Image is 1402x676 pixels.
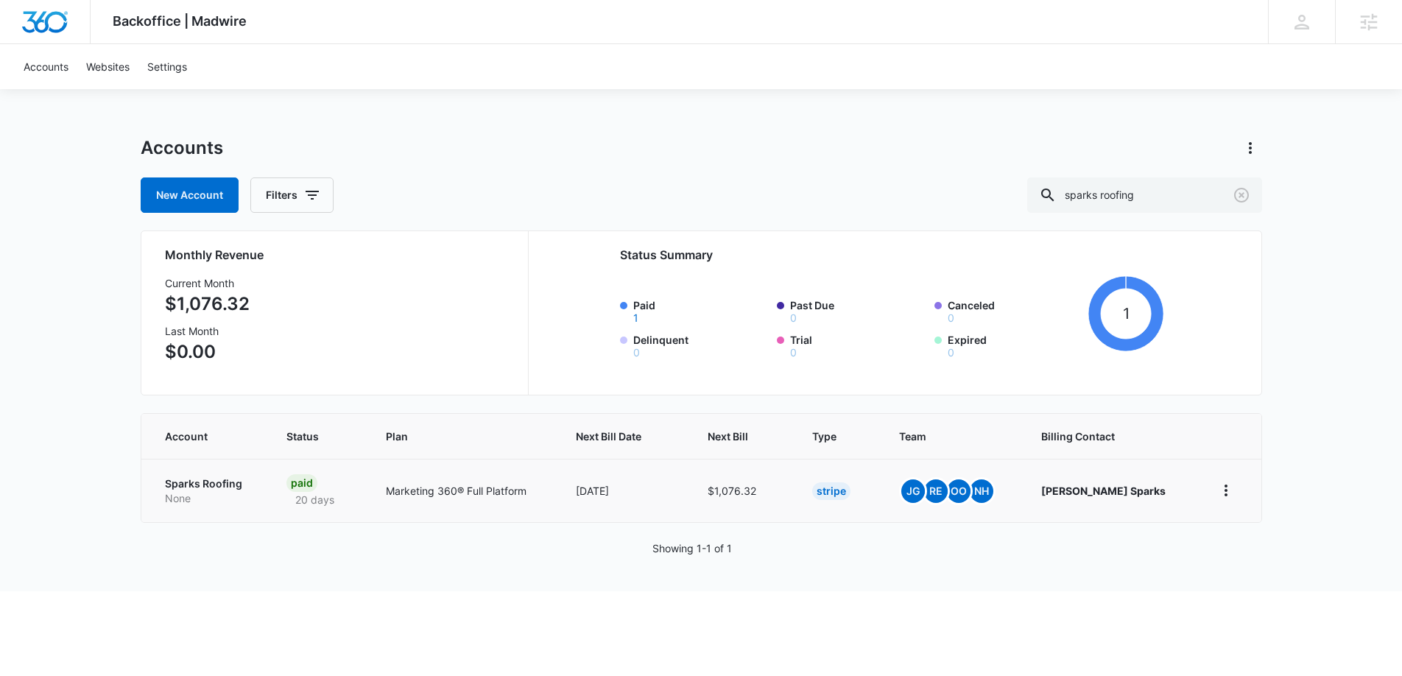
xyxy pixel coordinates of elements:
h2: Status Summary [620,246,1164,264]
p: None [165,491,252,506]
span: NH [970,479,993,503]
span: Billing Contact [1041,429,1178,444]
span: Next Bill [708,429,755,444]
input: Search [1027,177,1262,213]
a: Settings [138,44,196,89]
h3: Current Month [165,275,250,291]
h3: Last Month [165,323,250,339]
td: [DATE] [558,459,690,522]
div: Stripe [812,482,850,500]
span: RE [924,479,948,503]
p: 20 days [286,492,343,507]
button: Actions [1239,136,1262,160]
a: New Account [141,177,239,213]
span: Next Bill Date [576,429,651,444]
p: Showing 1-1 of 1 [652,541,732,556]
strong: [PERSON_NAME] Sparks [1041,485,1166,497]
h1: Accounts [141,137,223,159]
p: $1,076.32 [165,291,250,317]
div: Paid [286,474,317,492]
p: $0.00 [165,339,250,365]
h2: Monthly Revenue [165,246,510,264]
label: Trial [790,332,926,358]
button: Paid [633,313,638,323]
p: Marketing 360® Full Platform [386,483,540,499]
button: Filters [250,177,334,213]
p: Sparks Roofing [165,476,252,491]
td: $1,076.32 [690,459,795,522]
span: Backoffice | Madwire [113,13,247,29]
label: Canceled [948,297,1083,323]
label: Past Due [790,297,926,323]
span: Status [286,429,329,444]
a: Sparks RoofingNone [165,476,252,505]
button: Clear [1230,183,1253,207]
label: Paid [633,297,769,323]
label: Delinquent [633,332,769,358]
span: JG [901,479,925,503]
tspan: 1 [1123,304,1130,323]
a: Accounts [15,44,77,89]
span: Plan [386,429,540,444]
span: Type [812,429,843,444]
span: Team [899,429,984,444]
label: Expired [948,332,1083,358]
a: Websites [77,44,138,89]
span: Account [165,429,230,444]
span: OO [947,479,971,503]
button: home [1214,479,1238,502]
